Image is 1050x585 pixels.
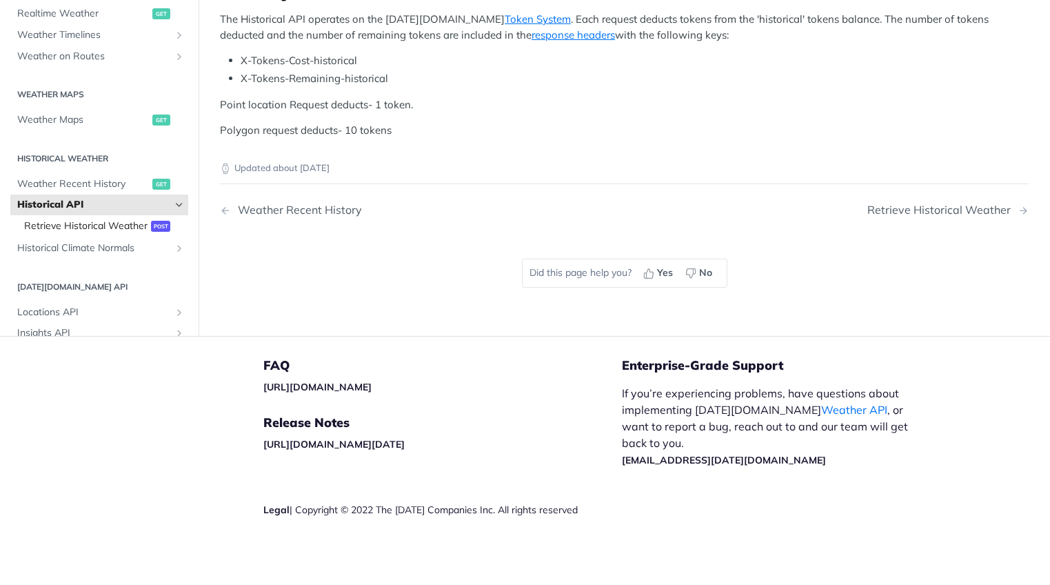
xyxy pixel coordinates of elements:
[17,215,188,236] a: Retrieve Historical Weatherpost
[24,219,148,232] span: Retrieve Historical Weather
[263,438,405,450] a: [URL][DOMAIN_NAME][DATE]
[17,326,170,340] span: Insights API
[151,220,170,231] span: post
[10,301,188,322] a: Locations APIShow subpages for Locations API
[241,53,1029,69] li: X-Tokens-Cost-historical
[532,28,615,41] a: response headers
[231,204,362,217] div: Weather Recent History
[10,152,188,164] h2: Historical Weather
[10,238,188,259] a: Historical Climate NormalsShow subpages for Historical Climate Normals
[522,259,727,288] div: Did this page help you?
[622,357,945,374] h5: Enterprise-Grade Support
[263,381,372,393] a: [URL][DOMAIN_NAME]
[10,323,188,344] a: Insights APIShow subpages for Insights API
[10,281,188,293] h2: [DATE][DOMAIN_NAME] API
[622,454,826,466] a: [EMAIL_ADDRESS][DATE][DOMAIN_NAME]
[152,115,170,126] span: get
[263,357,622,374] h5: FAQ
[220,97,1029,113] p: Point location Request deducts- 1 token.
[638,263,680,284] button: Yes
[622,385,922,468] p: If you’re experiencing problems, have questions about implementing [DATE][DOMAIN_NAME] , or want ...
[657,266,673,280] span: Yes
[821,403,887,417] a: Weather API
[10,3,188,24] a: Realtime Weatherget
[17,49,170,63] span: Weather on Routes
[174,50,185,61] button: Show subpages for Weather on Routes
[17,113,149,127] span: Weather Maps
[867,204,1018,217] div: Retrieve Historical Weather
[10,110,188,130] a: Weather Mapsget
[10,88,188,101] h2: Weather Maps
[263,503,622,517] div: | Copyright © 2022 The [DATE] Companies Inc. All rights reserved
[699,266,712,280] span: No
[174,243,185,254] button: Show subpages for Historical Climate Normals
[10,173,188,194] a: Weather Recent Historyget
[220,190,1029,230] nav: Pagination Controls
[220,161,1029,175] p: Updated about [DATE]
[17,305,170,319] span: Locations API
[152,178,170,189] span: get
[10,25,188,46] a: Weather TimelinesShow subpages for Weather Timelines
[220,12,1029,43] p: The Historical API operates on the [DATE][DOMAIN_NAME] . Each request deducts tokens from the 'hi...
[220,123,1029,139] p: Polygon request deducts- 10 tokens
[263,504,290,516] a: Legal
[17,177,149,190] span: Weather Recent History
[174,306,185,317] button: Show subpages for Locations API
[174,30,185,41] button: Show subpages for Weather Timelines
[17,7,149,21] span: Realtime Weather
[17,241,170,255] span: Historical Climate Normals
[505,12,571,26] a: Token System
[680,263,720,284] button: No
[152,8,170,19] span: get
[17,198,170,212] span: Historical API
[220,204,567,217] a: Previous Page: Weather Recent History
[17,28,170,42] span: Weather Timelines
[263,415,622,431] h5: Release Notes
[867,204,1029,217] a: Next Page: Retrieve Historical Weather
[174,328,185,339] button: Show subpages for Insights API
[174,199,185,210] button: Hide subpages for Historical API
[241,71,1029,87] li: X-Tokens-Remaining-historical
[10,195,188,215] a: Historical APIHide subpages for Historical API
[10,46,188,66] a: Weather on RoutesShow subpages for Weather on Routes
